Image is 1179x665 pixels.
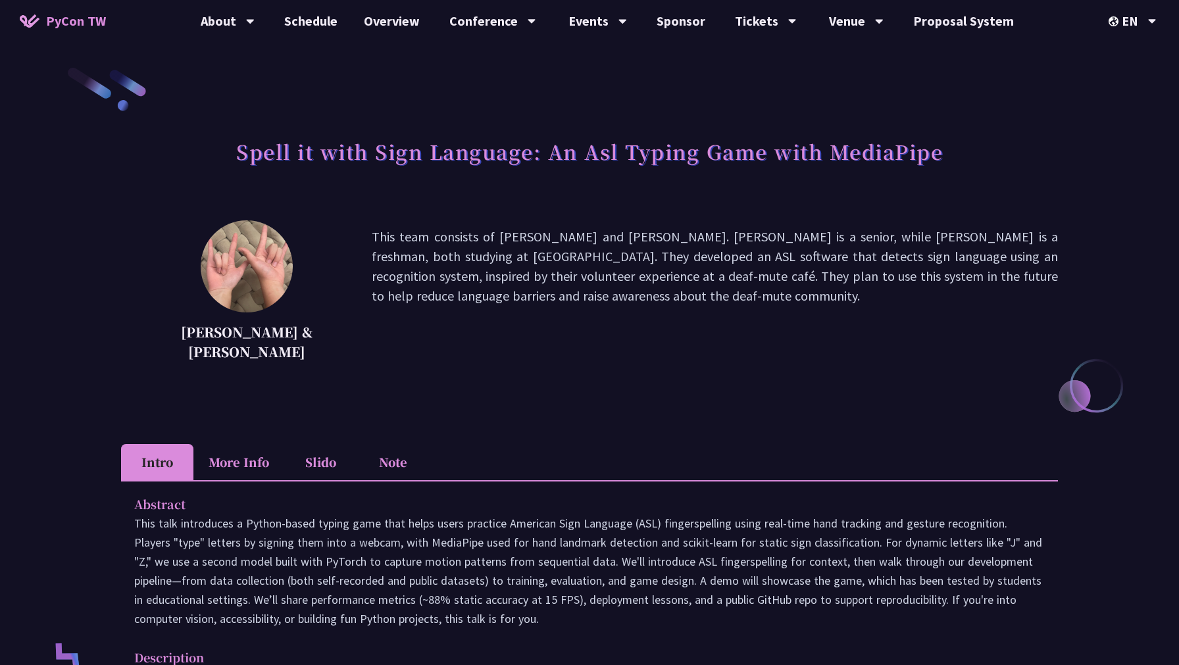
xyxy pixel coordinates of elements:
[134,495,1018,514] p: Abstract
[46,11,106,31] span: PyCon TW
[201,220,293,312] img: Megan & Ethan
[357,444,429,480] li: Note
[372,227,1058,365] p: This team consists of [PERSON_NAME] and [PERSON_NAME]. [PERSON_NAME] is a senior, while [PERSON_N...
[121,444,193,480] li: Intro
[134,514,1045,628] p: This talk introduces a Python-based typing game that helps users practice American Sign Language ...
[1109,16,1122,26] img: Locale Icon
[284,444,357,480] li: Slido
[236,132,943,171] h1: Spell it with Sign Language: An Asl Typing Game with MediaPipe
[154,322,339,362] p: [PERSON_NAME] & [PERSON_NAME]
[193,444,284,480] li: More Info
[7,5,119,37] a: PyCon TW
[20,14,39,28] img: Home icon of PyCon TW 2025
